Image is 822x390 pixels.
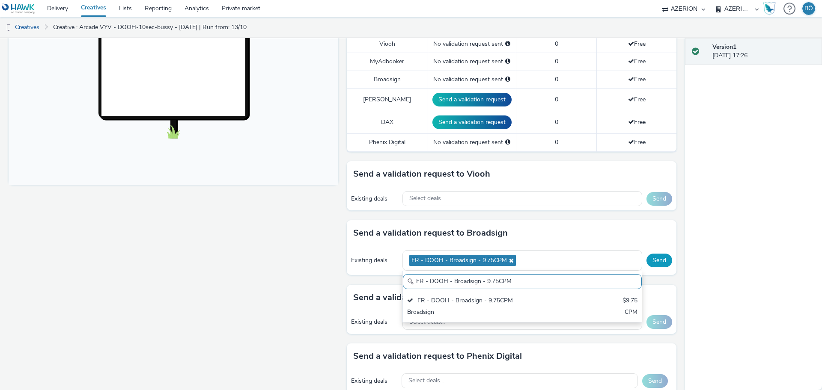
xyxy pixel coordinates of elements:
td: Broadsign [347,71,428,88]
div: Existing deals [351,195,398,203]
a: Hawk Academy [763,2,779,15]
div: FR - DOOH - Broadsign - 9.75CPM [407,296,559,306]
h3: Send a validation request to Phenix Digital [353,350,522,363]
div: $9.75 [622,296,637,306]
div: No validation request sent [432,40,512,48]
div: [DATE] 17:26 [712,43,815,60]
img: Hawk Academy [763,2,776,15]
input: Search...... [403,274,642,289]
div: BÖ [804,2,813,15]
span: Select deals... [409,319,445,326]
div: No validation request sent [432,75,512,84]
span: 0 [555,75,558,83]
div: Broadsign [407,308,559,318]
span: Free [628,57,646,65]
span: Free [628,75,646,83]
span: 0 [555,40,558,48]
strong: Version 1 [712,43,736,51]
span: Free [628,138,646,146]
div: Existing deals [351,318,398,326]
div: CPM [625,308,637,318]
button: Send [646,254,672,267]
h3: Send a validation request to Viooh [353,168,490,180]
td: Phenix Digital [347,134,428,151]
button: Send a validation request [432,93,512,106]
div: Existing deals [351,377,397,385]
div: No validation request sent [432,57,512,66]
button: Send [646,192,672,206]
button: Send [642,374,668,388]
td: [PERSON_NAME] [347,89,428,111]
button: Send a validation request [432,115,512,129]
img: undefined Logo [2,3,35,14]
a: Creative : Arcade VYV - DOOH-10sec-bussy - [DATE] | Run from: 13/10 [49,17,251,38]
img: dooh [4,24,13,32]
td: Viooh [347,35,428,53]
div: Please select a deal below and click on Send to send a validation request to Phenix Digital. [505,138,510,147]
td: MyAdbooker [347,53,428,71]
span: Free [628,40,646,48]
td: DAX [347,111,428,134]
span: Free [628,95,646,103]
span: Select deals... [409,195,445,202]
div: Please select a deal below and click on Send to send a validation request to Broadsign. [505,75,510,84]
h3: Send a validation request to MyAdbooker [353,291,518,304]
div: Please select a deal below and click on Send to send a validation request to MyAdbooker. [505,57,510,66]
span: 0 [555,95,558,103]
h3: Send a validation request to Broadsign [353,227,508,239]
div: Existing deals [351,256,398,265]
span: FR - DOOH - Broadsign - 9.75CPM [411,257,507,264]
span: Free [628,118,646,126]
span: Select deals... [408,377,444,384]
div: Please select a deal below and click on Send to send a validation request to Viooh. [505,40,510,48]
span: 0 [555,57,558,65]
span: 0 [555,138,558,146]
button: Send [646,315,672,329]
div: No validation request sent [432,138,512,147]
span: 0 [555,118,558,126]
